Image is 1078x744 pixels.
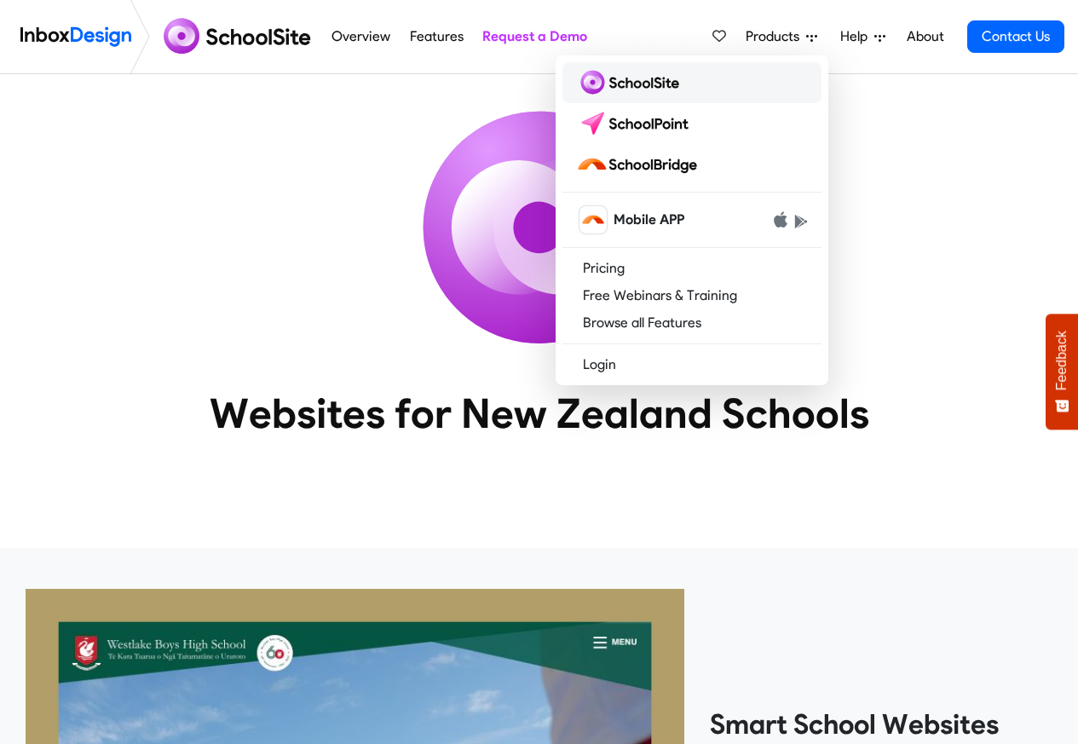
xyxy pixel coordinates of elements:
[562,255,821,282] a: Pricing
[746,26,806,47] span: Products
[562,309,821,337] a: Browse all Features
[710,707,1052,741] heading: Smart School Websites
[1054,331,1069,390] span: Feedback
[967,20,1064,53] a: Contact Us
[833,20,892,54] a: Help
[562,351,821,378] a: Login
[327,20,395,54] a: Overview
[614,210,684,230] span: Mobile APP
[135,388,944,439] heading: Websites for New Zealand Schools
[562,199,821,240] a: schoolbridge icon Mobile APP
[739,20,824,54] a: Products
[386,74,693,381] img: icon_schoolsite.svg
[576,151,704,178] img: schoolbridge logo
[405,20,468,54] a: Features
[576,69,686,96] img: schoolsite logo
[477,20,591,54] a: Request a Demo
[562,282,821,309] a: Free Webinars & Training
[556,55,828,385] div: Products
[576,110,696,137] img: schoolpoint logo
[157,16,322,57] img: schoolsite logo
[1046,314,1078,430] button: Feedback - Show survey
[902,20,948,54] a: About
[579,206,607,234] img: schoolbridge icon
[840,26,874,47] span: Help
